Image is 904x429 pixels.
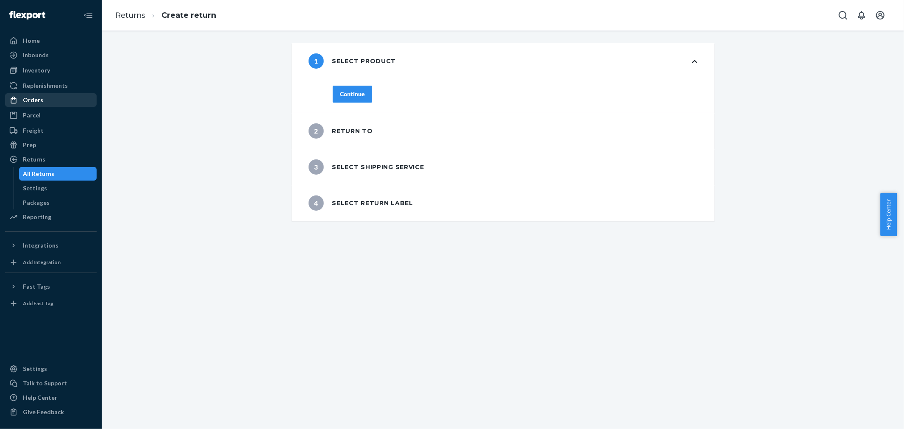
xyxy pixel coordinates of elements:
a: Freight [5,124,97,137]
ol: breadcrumbs [108,3,223,28]
div: Prep [23,141,36,149]
a: Inbounds [5,48,97,62]
div: Settings [23,184,47,192]
span: 4 [309,195,324,211]
span: 3 [309,159,324,175]
span: 1 [309,53,324,69]
button: Fast Tags [5,280,97,293]
div: Returns [23,155,45,164]
a: Settings [19,181,97,195]
button: Integrations [5,239,97,252]
div: All Returns [23,170,55,178]
span: 2 [309,123,324,139]
a: Settings [5,362,97,376]
div: Settings [23,365,47,373]
a: All Returns [19,167,97,181]
a: Returns [5,153,97,166]
div: Give Feedback [23,408,64,416]
div: Return to [309,123,373,139]
div: Fast Tags [23,282,50,291]
button: Continue [333,86,372,103]
a: Create return [161,11,216,20]
div: Help Center [23,393,57,402]
div: Integrations [23,241,58,250]
button: Open account menu [872,7,889,24]
button: Open Search Box [834,7,851,24]
a: Replenishments [5,79,97,92]
a: Parcel [5,109,97,122]
div: Add Fast Tag [23,300,53,307]
div: Add Integration [23,259,61,266]
div: Select return label [309,195,413,211]
div: Home [23,36,40,45]
a: Prep [5,138,97,152]
div: Replenishments [23,81,68,90]
img: Flexport logo [9,11,45,19]
div: Continue [340,90,365,98]
div: Talk to Support [23,379,67,387]
a: Returns [115,11,145,20]
a: Add Fast Tag [5,297,97,310]
div: Select product [309,53,396,69]
button: Give Feedback [5,405,97,419]
div: Packages [23,198,50,207]
div: Freight [23,126,44,135]
div: Parcel [23,111,41,120]
a: Help Center [5,391,97,404]
a: Inventory [5,64,97,77]
a: Orders [5,93,97,107]
div: Reporting [23,213,51,221]
a: Home [5,34,97,47]
button: Help Center [880,193,897,236]
div: Orders [23,96,43,104]
button: Close Navigation [80,7,97,24]
a: Packages [19,196,97,209]
button: Open notifications [853,7,870,24]
div: Inbounds [23,51,49,59]
a: Talk to Support [5,376,97,390]
div: Inventory [23,66,50,75]
a: Add Integration [5,256,97,269]
a: Reporting [5,210,97,224]
div: Select shipping service [309,159,424,175]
